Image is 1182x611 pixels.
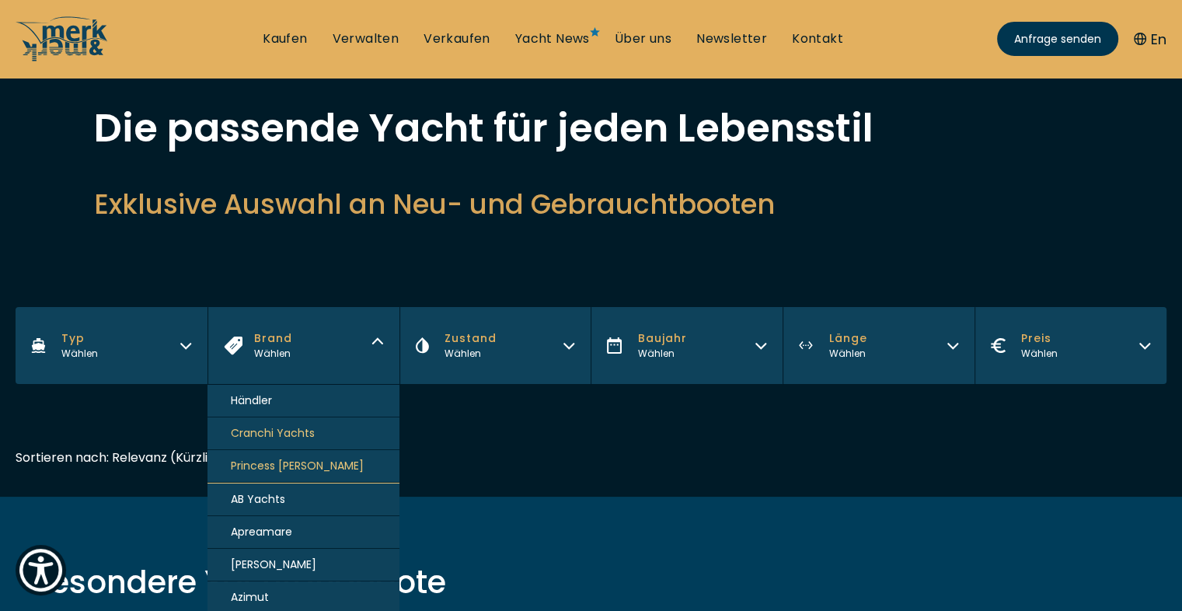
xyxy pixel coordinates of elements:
[792,30,843,47] a: Kontakt
[1021,347,1058,361] div: Wählen
[231,458,364,474] span: Princess [PERSON_NAME]
[591,307,783,384] button: BaujahrWählen
[975,307,1166,384] button: PreisWählen
[16,545,66,595] button: Show Accessibility Preferences
[16,448,304,467] div: Sortieren nach: Relevanz (Kürzlich hinzugefügt)
[783,307,975,384] button: LängeWählen
[231,491,285,508] span: AB Yachts
[61,347,98,361] div: Wählen
[207,385,399,417] div: Händler
[515,30,590,47] a: Yacht News
[16,307,207,384] button: TypWählen
[231,425,315,442] span: Cranchi Yachts
[254,347,292,361] div: Wählen
[445,347,497,361] div: Wählen
[254,330,292,347] span: Brand
[1021,330,1058,347] span: Preis
[207,516,399,549] button: Apreamare
[997,22,1118,56] a: Anfrage senden
[231,589,269,606] span: Azimut
[829,330,867,347] span: Länge
[829,347,867,361] div: Wählen
[231,557,316,573] span: [PERSON_NAME]
[424,30,490,47] a: Verkaufen
[333,30,399,47] a: Verwalten
[399,307,591,384] button: ZustandWählen
[94,109,1089,148] h1: Die passende Yacht für jeden Lebensstil
[207,307,399,384] button: BrandWählen
[1014,31,1101,47] span: Anfrage senden
[207,450,399,483] button: Princess [PERSON_NAME]
[94,185,1089,223] h2: Exklusive Auswahl an Neu- und Gebrauchtbooten
[207,417,399,450] button: Cranchi Yachts
[207,483,399,516] button: AB Yachts
[637,347,686,361] div: Wählen
[445,330,497,347] span: Zustand
[231,524,292,540] span: Apreamare
[263,30,307,47] a: Kaufen
[696,30,767,47] a: Newsletter
[207,549,399,581] button: [PERSON_NAME]
[615,30,671,47] a: Über uns
[637,330,686,347] span: Baujahr
[1134,29,1166,50] button: En
[61,330,98,347] span: Typ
